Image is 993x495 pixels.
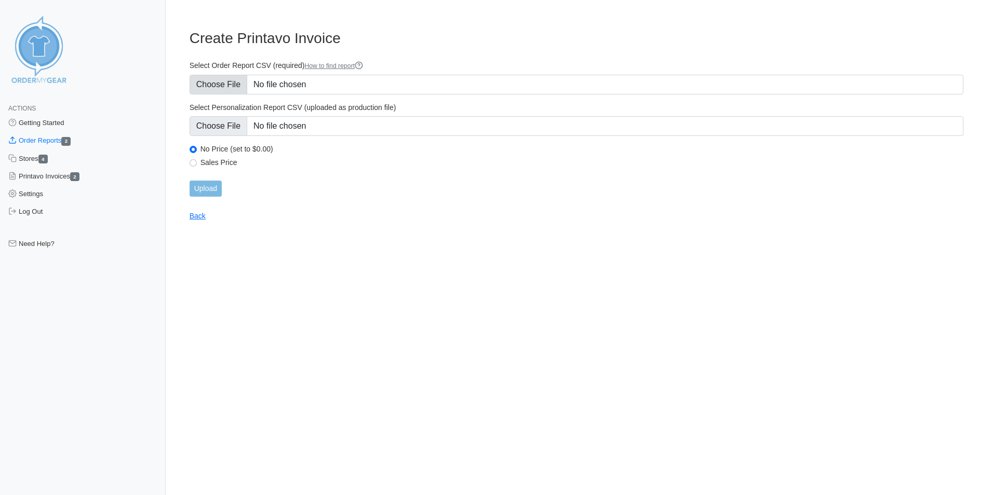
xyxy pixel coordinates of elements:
label: Select Order Report CSV (required) [190,61,963,71]
label: Sales Price [200,158,963,167]
label: No Price (set to $0.00) [200,144,963,154]
a: How to find report [304,62,363,70]
span: 2 [61,137,71,146]
label: Select Personalization Report CSV (uploaded as production file) [190,103,963,112]
span: Actions [8,105,36,112]
span: 2 [70,172,79,181]
span: 4 [38,155,48,163]
input: Upload [190,181,222,197]
a: Back [190,212,206,220]
h3: Create Printavo Invoice [190,30,963,47]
